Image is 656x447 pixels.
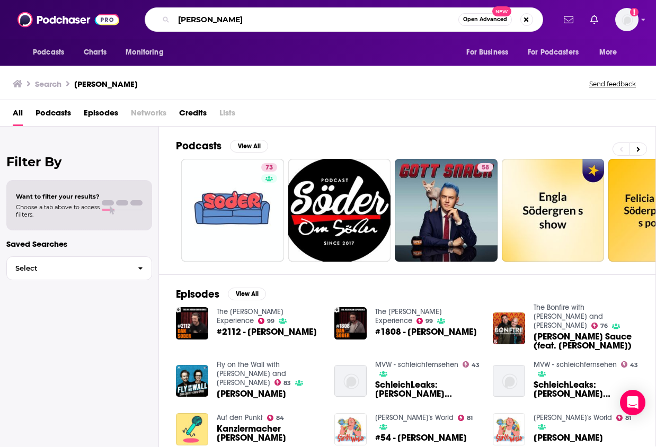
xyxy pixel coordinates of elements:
[375,360,458,369] a: MVW - schleichfernsehen
[84,45,107,60] span: Charts
[131,104,166,126] span: Networks
[586,11,602,29] a: Show notifications dropdown
[375,307,442,325] a: The Joe Rogan Experience
[176,413,208,445] a: Kanzlermacher Söder
[228,288,266,300] button: View All
[217,307,283,325] a: The Joe Rogan Experience
[126,45,163,60] span: Monitoring
[615,8,639,31] img: User Profile
[74,79,138,89] h3: [PERSON_NAME]
[467,416,473,421] span: 81
[534,433,603,442] span: [PERSON_NAME]
[466,45,508,60] span: For Business
[416,318,433,324] a: 99
[493,365,525,397] img: SchleichLeaks: Söder schreibt dem jungen Söder
[615,8,639,31] button: Show profile menu
[276,416,284,421] span: 84
[217,327,317,336] a: #2112 - Dan Soder
[625,416,631,421] span: 81
[482,163,489,173] span: 58
[176,288,219,301] h2: Episodes
[492,6,511,16] span: New
[181,159,284,262] a: 73
[274,379,291,386] a: 83
[375,327,477,336] a: #1808 - Dan Soder
[261,163,277,172] a: 73
[375,327,477,336] span: #1808 - [PERSON_NAME]
[334,365,367,397] img: SchleichLeaks: Söder schreibt dem jungen Söder
[217,389,286,398] span: [PERSON_NAME]
[534,380,639,398] a: SchleichLeaks: Söder schreibt dem jungen Söder
[267,319,274,324] span: 99
[375,380,480,398] span: SchleichLeaks: [PERSON_NAME] schreibt dem jungen [PERSON_NAME]
[616,415,632,421] a: 81
[258,318,275,324] a: 99
[534,433,603,442] a: Dan Soder
[217,424,322,442] a: Kanzlermacher Söder
[174,11,458,28] input: Search podcasts, credits, & more...
[534,332,639,350] span: [PERSON_NAME] Sauce (feat. [PERSON_NAME])
[176,365,208,397] img: Dan Soder
[463,17,507,22] span: Open Advanced
[6,154,152,169] h2: Filter By
[375,380,480,398] a: SchleichLeaks: Söder schreibt dem jungen Söder
[84,104,118,126] a: Episodes
[600,324,608,328] span: 76
[179,104,207,126] a: Credits
[395,159,498,262] a: 58
[267,415,285,421] a: 84
[534,380,639,398] span: SchleichLeaks: [PERSON_NAME] schreibt dem jungen [PERSON_NAME]
[477,163,493,172] a: 58
[621,361,639,368] a: 43
[534,303,603,330] a: The Bonfire with Big Jay Oakerson and Robert Kelly
[145,7,543,32] div: Search podcasts, credits, & more...
[176,139,221,153] h2: Podcasts
[6,239,152,249] p: Saved Searches
[36,104,71,126] a: Podcasts
[493,312,525,345] img: Soder Sauce (feat. Dan Soder)
[615,8,639,31] span: Logged in as AirwaveMedia
[334,307,367,339] img: #1808 - Dan Soder
[17,10,119,30] img: Podchaser - Follow, Share and Rate Podcasts
[77,42,113,62] a: Charts
[230,140,268,153] button: View All
[176,307,208,339] img: #2112 - Dan Soder
[35,79,61,89] h3: Search
[630,8,639,16] svg: Add a profile image
[630,363,638,368] span: 43
[375,413,454,422] a: Stavvy's World
[25,42,78,62] button: open menu
[375,433,467,442] a: #54 - Dan Soder
[586,79,639,88] button: Send feedback
[463,361,480,368] a: 43
[521,42,594,62] button: open menu
[493,413,525,445] img: Dan Soder
[560,11,578,29] a: Show notifications dropdown
[458,13,512,26] button: Open AdvancedNew
[534,360,617,369] a: MVW - schleichfernsehen
[620,390,645,415] div: Open Intercom Messenger
[265,163,273,173] span: 73
[375,433,467,442] span: #54 - [PERSON_NAME]
[334,413,367,445] img: #54 - Dan Soder
[528,45,579,60] span: For Podcasters
[219,104,235,126] span: Lists
[592,42,631,62] button: open menu
[6,256,152,280] button: Select
[13,104,23,126] a: All
[16,203,100,218] span: Choose a tab above to access filters.
[459,42,521,62] button: open menu
[217,413,263,422] a: Auf den Punkt
[599,45,617,60] span: More
[534,332,639,350] a: Soder Sauce (feat. Dan Soder)
[176,139,268,153] a: PodcastsView All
